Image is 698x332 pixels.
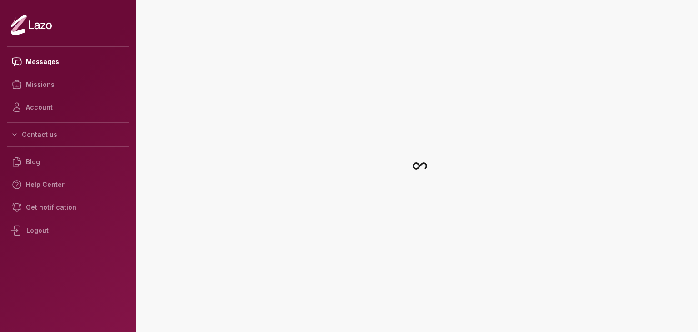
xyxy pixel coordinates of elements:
button: Contact us [7,126,129,143]
div: Logout [7,219,129,242]
a: Messages [7,50,129,73]
a: Blog [7,151,129,173]
a: Account [7,96,129,119]
a: Help Center [7,173,129,196]
a: Missions [7,73,129,96]
a: Get notification [7,196,129,219]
